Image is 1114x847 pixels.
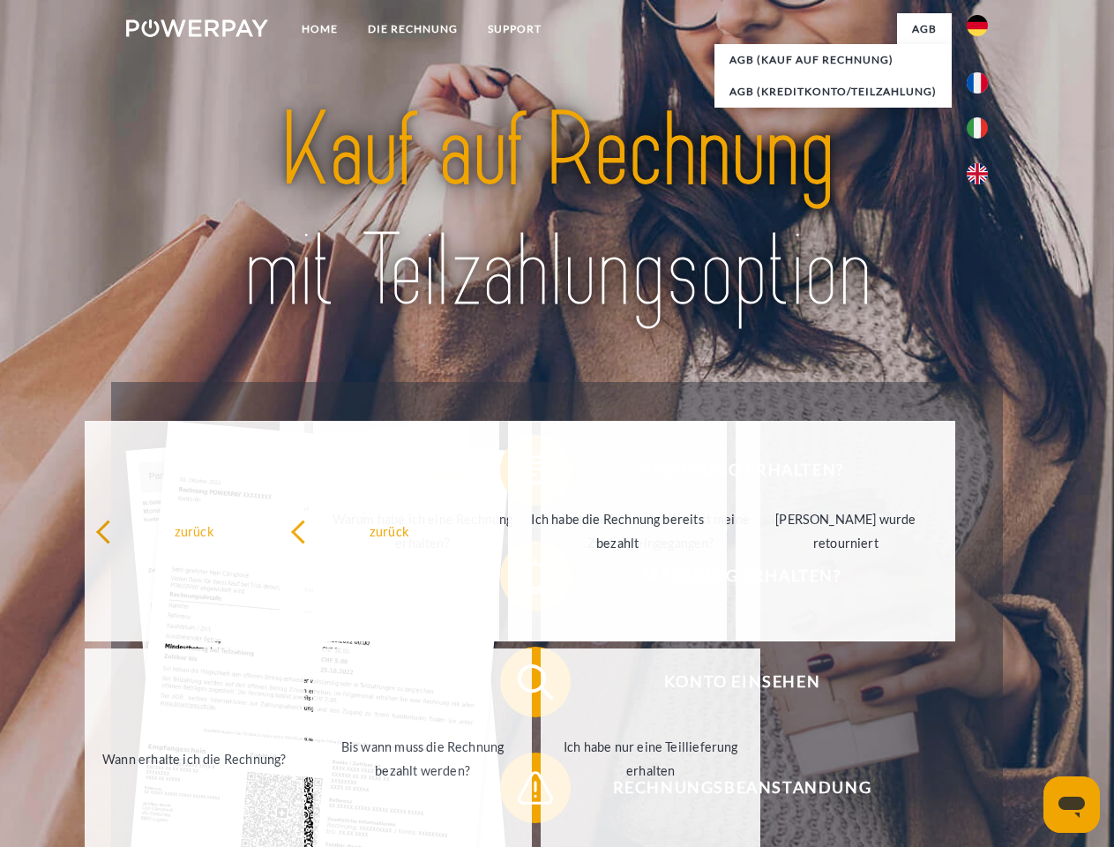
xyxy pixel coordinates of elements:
div: [PERSON_NAME] wurde retourniert [746,507,945,555]
img: it [967,117,988,139]
a: Home [287,13,353,45]
img: de [967,15,988,36]
a: agb [897,13,952,45]
div: zurück [290,519,489,543]
a: AGB (Kauf auf Rechnung) [714,44,952,76]
img: fr [967,72,988,94]
div: Bis wann muss die Rechnung bezahlt werden? [324,735,522,783]
iframe: Schaltfläche zum Öffnen des Messaging-Fensters [1043,776,1100,833]
img: logo-powerpay-white.svg [126,19,268,37]
div: Ich habe die Rechnung bereits bezahlt [519,507,717,555]
a: SUPPORT [473,13,557,45]
img: en [967,163,988,184]
div: zurück [95,519,294,543]
a: AGB (Kreditkonto/Teilzahlung) [714,76,952,108]
div: Ich habe nur eine Teillieferung erhalten [551,735,750,783]
img: title-powerpay_de.svg [168,85,946,338]
a: DIE RECHNUNG [353,13,473,45]
div: Wann erhalte ich die Rechnung? [95,746,294,770]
